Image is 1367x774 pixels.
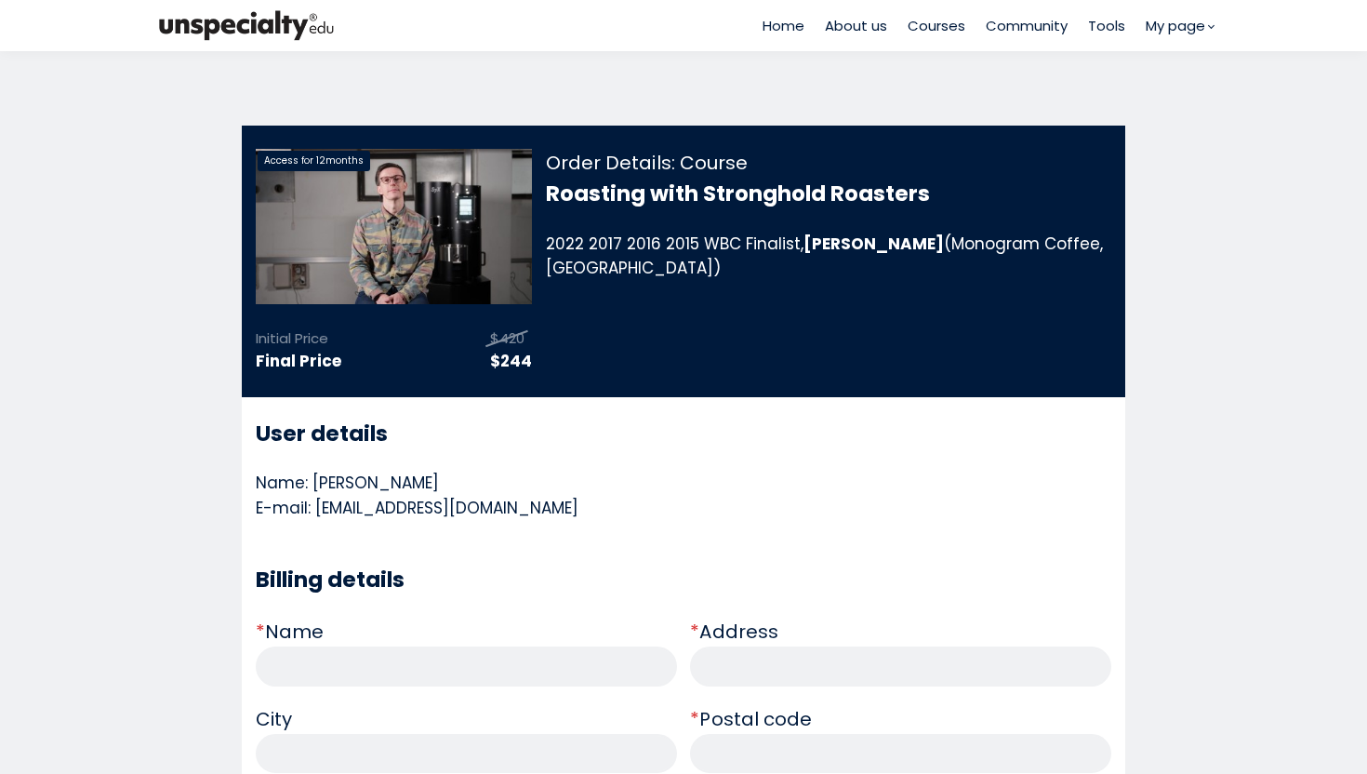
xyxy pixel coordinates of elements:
[803,233,944,255] b: [PERSON_NAME]
[316,153,325,167] span: 12
[264,153,313,167] span: Access for
[986,15,1068,36] a: Community
[546,149,1111,178] div: Order Details: Course
[256,471,1111,495] div: Name: [PERSON_NAME]
[256,618,677,647] div: Name
[256,567,1111,594] h3: Billing details
[1146,15,1214,36] a: My page
[908,15,965,36] a: Courses
[546,180,1111,208] h3: Roasting with Stronghold Roasters
[256,705,677,734] div: City
[763,15,804,36] a: Home
[256,496,1111,520] div: E-mail: [EMAIL_ADDRESS][DOMAIN_NAME]
[546,232,1111,281] div: 2022 2017 2016 2015 WBC Finalist, (Monogram Coffee, [GEOGRAPHIC_DATA])
[256,350,341,372] strong: Final Price
[316,153,364,167] span: months
[1146,15,1205,36] span: My page
[153,7,339,45] img: bc390a18feecddb333977e298b3a00a1.png
[490,328,524,348] span: $420
[690,618,1111,647] div: Address
[825,15,887,36] a: About us
[490,350,532,372] span: $244
[256,327,328,349] p: Initial Price
[1088,15,1125,36] a: Tools
[256,420,1111,448] h3: User details
[690,705,1111,734] div: Postal code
